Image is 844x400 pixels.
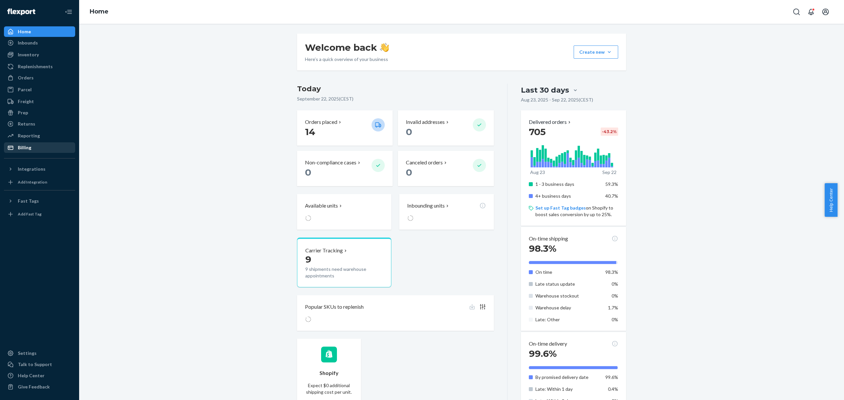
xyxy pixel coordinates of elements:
p: Popular SKUs to replenish [305,303,364,311]
button: Help Center [825,183,837,217]
button: Open account menu [819,5,832,18]
p: Aug 23, 2025 - Sep 22, 2025 ( CEST ) [521,97,593,103]
div: Freight [18,98,34,105]
span: 59.3% [605,181,618,187]
button: Create new [574,45,618,59]
a: Add Integration [4,177,75,187]
div: Last 30 days [521,85,569,95]
span: 0 [406,126,412,137]
h3: Today [297,84,494,94]
div: Help Center [18,372,45,379]
span: 99.6% [529,348,557,359]
a: Returns [4,119,75,129]
div: Inventory [18,51,39,58]
span: 0.4% [608,386,618,392]
div: Parcel [18,86,32,93]
p: on Shopify to boost sales conversion by up to 25%. [535,205,618,218]
p: Expect $0 additional shipping cost per unit. [305,382,353,395]
span: 9 [305,254,311,265]
span: 1.7% [608,305,618,310]
button: Open Search Box [790,5,803,18]
div: Orders [18,74,34,81]
a: Orders [4,72,75,83]
button: Talk to Support [4,359,75,370]
button: Close Navigation [62,5,75,18]
p: Invalid addresses [406,118,445,126]
div: Fast Tags [18,198,39,204]
p: Warehouse stockout [535,293,600,299]
div: Returns [18,121,35,127]
span: Soporte [48,5,72,11]
p: On-time shipping [529,235,568,243]
div: -43.2 % [601,128,618,136]
div: Add Integration [18,179,47,185]
div: Reporting [18,132,40,139]
p: Carrier Tracking [305,247,343,254]
button: Non-compliance cases 0 [297,151,393,186]
p: September 22, 2025 ( CEST ) [297,96,494,102]
p: 9 shipments need warehouse appointments [305,266,383,279]
a: Billing [4,142,75,153]
button: Invalid addresses 0 [398,110,494,146]
div: Talk to Support [18,361,52,368]
span: 98.3% [529,243,557,254]
div: Replenishments [18,63,53,70]
a: Inbounds [4,38,75,48]
img: hand-wave emoji [380,43,389,52]
span: 0% [612,281,618,287]
button: Delivered orders [529,118,572,126]
div: Billing [18,144,31,151]
span: 0 [406,167,412,178]
span: 99.6% [605,374,618,380]
button: Give Feedback [4,382,75,392]
span: 0 [305,167,311,178]
a: Set up Fast Tag badges [535,205,586,211]
p: Warehouse delay [535,304,600,311]
p: On-time delivery [529,340,567,348]
a: Settings [4,348,75,358]
p: Shopify [319,369,339,377]
a: Parcel [4,84,75,95]
button: Inbounding units [399,194,494,230]
a: Add Fast Tag [4,209,75,219]
img: Flexport logo [7,9,35,15]
button: Orders placed 14 [297,110,393,146]
span: 705 [529,126,546,137]
a: Help Center [4,370,75,381]
p: Late status update [535,281,600,287]
p: Available units [305,202,338,210]
p: Here’s a quick overview of your business [305,56,389,63]
a: Replenishments [4,61,75,72]
div: Integrations [18,166,45,172]
span: 14 [305,126,315,137]
button: Carrier Tracking99 shipments need warehouse appointments [297,238,391,288]
p: 1 - 3 business days [535,181,600,187]
a: Home [4,26,75,37]
div: Prep [18,109,28,116]
div: Settings [18,350,37,357]
a: Reporting [4,130,75,141]
a: Prep [4,107,75,118]
a: Home [90,8,108,15]
p: By promised delivery date [535,374,600,381]
p: Non-compliance cases [305,159,356,166]
p: Canceled orders [406,159,443,166]
ol: breadcrumbs [84,2,114,21]
p: Orders placed [305,118,337,126]
button: Available units [297,194,391,230]
p: 4+ business days [535,193,600,199]
div: Add Fast Tag [18,211,42,217]
div: Home [18,28,31,35]
div: Give Feedback [18,384,50,390]
h1: Welcome back [305,42,389,53]
button: Open notifications [804,5,818,18]
a: Freight [4,96,75,107]
p: Late: Within 1 day [535,386,600,392]
p: On time [535,269,600,275]
button: Canceled orders 0 [398,151,494,186]
p: Inbounding units [407,202,445,210]
p: Late: Other [535,316,600,323]
a: Inventory [4,49,75,60]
